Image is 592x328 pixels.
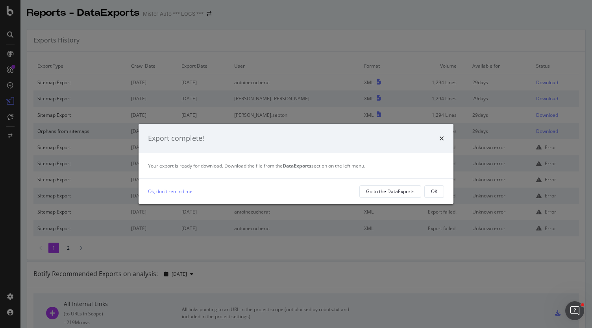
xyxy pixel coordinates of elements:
[424,185,444,198] button: OK
[359,185,421,198] button: Go to the DataExports
[283,162,311,169] strong: DataExports
[148,187,192,195] a: Ok, don't remind me
[431,188,437,195] div: OK
[283,162,365,169] span: section on the left menu.
[148,162,444,169] div: Your export is ready for download. Download the file from the
[439,133,444,144] div: times
[139,124,453,204] div: modal
[148,133,204,144] div: Export complete!
[366,188,414,195] div: Go to the DataExports
[565,301,584,320] iframe: Intercom live chat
